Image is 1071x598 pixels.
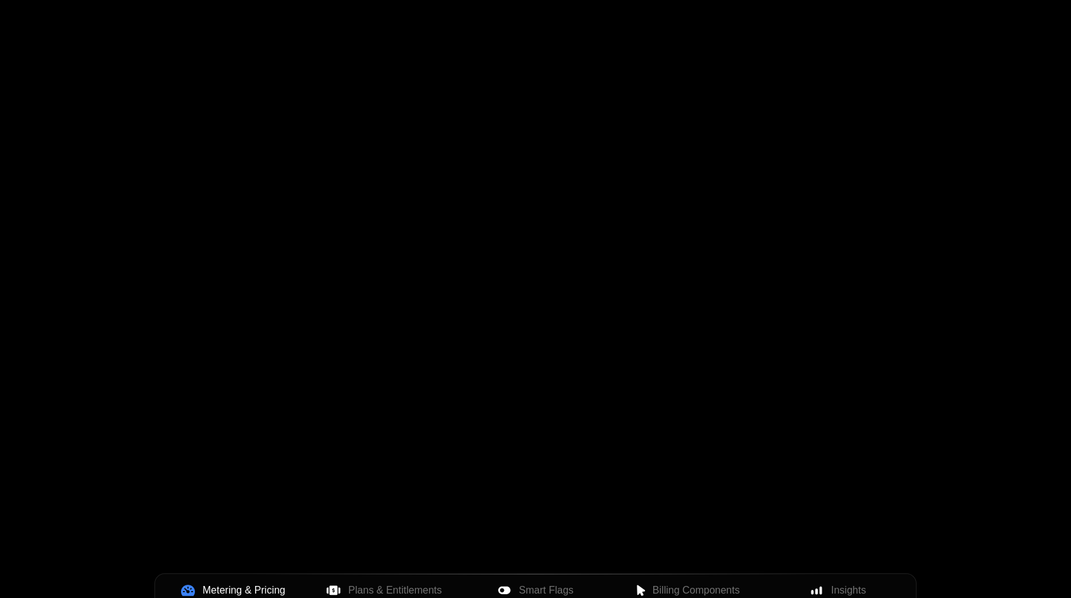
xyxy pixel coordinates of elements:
[519,583,573,598] span: Smart Flags
[203,583,285,598] span: Metering & Pricing
[831,583,866,598] span: Insights
[348,583,442,598] span: Plans & Entitlements
[653,583,740,598] span: Billing Components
